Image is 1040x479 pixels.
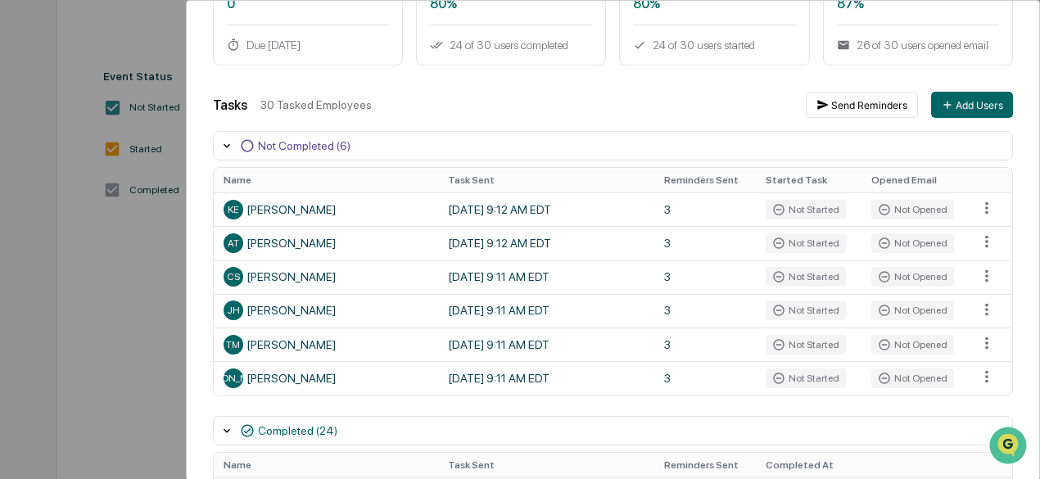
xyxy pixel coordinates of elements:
div: 26 of 30 users opened email [837,38,999,52]
div: Completed (24) [258,424,337,437]
td: [DATE] 9:12 AM EDT [438,226,654,260]
div: 24 of 30 users completed [430,38,592,52]
span: CS [227,271,240,282]
div: [PERSON_NAME] [224,200,428,219]
div: Not Opened [871,335,954,355]
div: [PERSON_NAME] [224,301,428,320]
th: Task Sent [438,453,654,477]
div: We're available if you need us! [56,141,207,154]
td: [DATE] 9:11 AM EDT [438,260,654,294]
td: [DATE] 9:11 AM EDT [438,361,654,395]
div: Not Opened [871,301,954,320]
div: Start new chat [56,124,269,141]
td: [DATE] 9:11 AM EDT [438,294,654,328]
td: 3 [654,361,756,395]
td: 3 [654,192,756,226]
td: 3 [654,260,756,294]
span: [PERSON_NAME] [195,373,271,384]
th: Name [214,453,438,477]
th: Name [214,168,438,192]
div: Not Started [766,267,846,287]
span: TM [226,339,240,350]
th: Started Task [756,168,862,192]
div: 24 of 30 users started [633,38,795,52]
div: Not Started [766,233,846,253]
a: Powered byPylon [115,276,198,289]
td: 3 [654,294,756,328]
th: Reminders Sent [654,453,756,477]
span: KE [228,204,239,215]
div: Not Opened [871,368,954,388]
div: Not Opened [871,267,954,287]
a: 🖐️Preclearance [10,199,112,228]
span: JH [227,305,240,316]
div: Due [DATE] [227,38,389,52]
iframe: Open customer support [988,425,1032,469]
div: Not Started [766,368,846,388]
th: Completed At [756,453,972,477]
button: Start new chat [278,129,298,149]
span: Preclearance [33,206,106,222]
div: Not Started [766,200,846,219]
button: Add Users [931,92,1013,118]
td: [DATE] 9:11 AM EDT [438,328,654,361]
div: 🔎 [16,238,29,251]
span: Data Lookup [33,237,103,253]
div: Tasks [213,97,247,113]
th: Opened Email [861,168,968,192]
th: Reminders Sent [654,168,756,192]
div: 🗄️ [119,207,132,220]
span: Attestations [135,206,203,222]
div: Not Completed (6) [258,139,350,152]
div: 30 Tasked Employees [260,98,793,111]
td: [DATE] 9:12 AM EDT [438,192,654,226]
div: Not Opened [871,233,954,253]
button: Send Reminders [806,92,918,118]
div: [PERSON_NAME] [224,233,428,253]
div: 🖐️ [16,207,29,220]
a: 🔎Data Lookup [10,230,110,260]
div: Not Started [766,301,846,320]
th: Task Sent [438,168,654,192]
span: Pylon [163,277,198,289]
div: [PERSON_NAME] [224,335,428,355]
div: [PERSON_NAME] [224,368,428,388]
td: 3 [654,328,756,361]
div: Not Opened [871,200,954,219]
td: 3 [654,226,756,260]
img: 1746055101610-c473b297-6a78-478c-a979-82029cc54cd1 [16,124,46,154]
p: How can we help? [16,34,298,60]
div: Not Started [766,335,846,355]
div: [PERSON_NAME] [224,267,428,287]
span: AT [228,237,239,249]
a: 🗄️Attestations [112,199,210,228]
